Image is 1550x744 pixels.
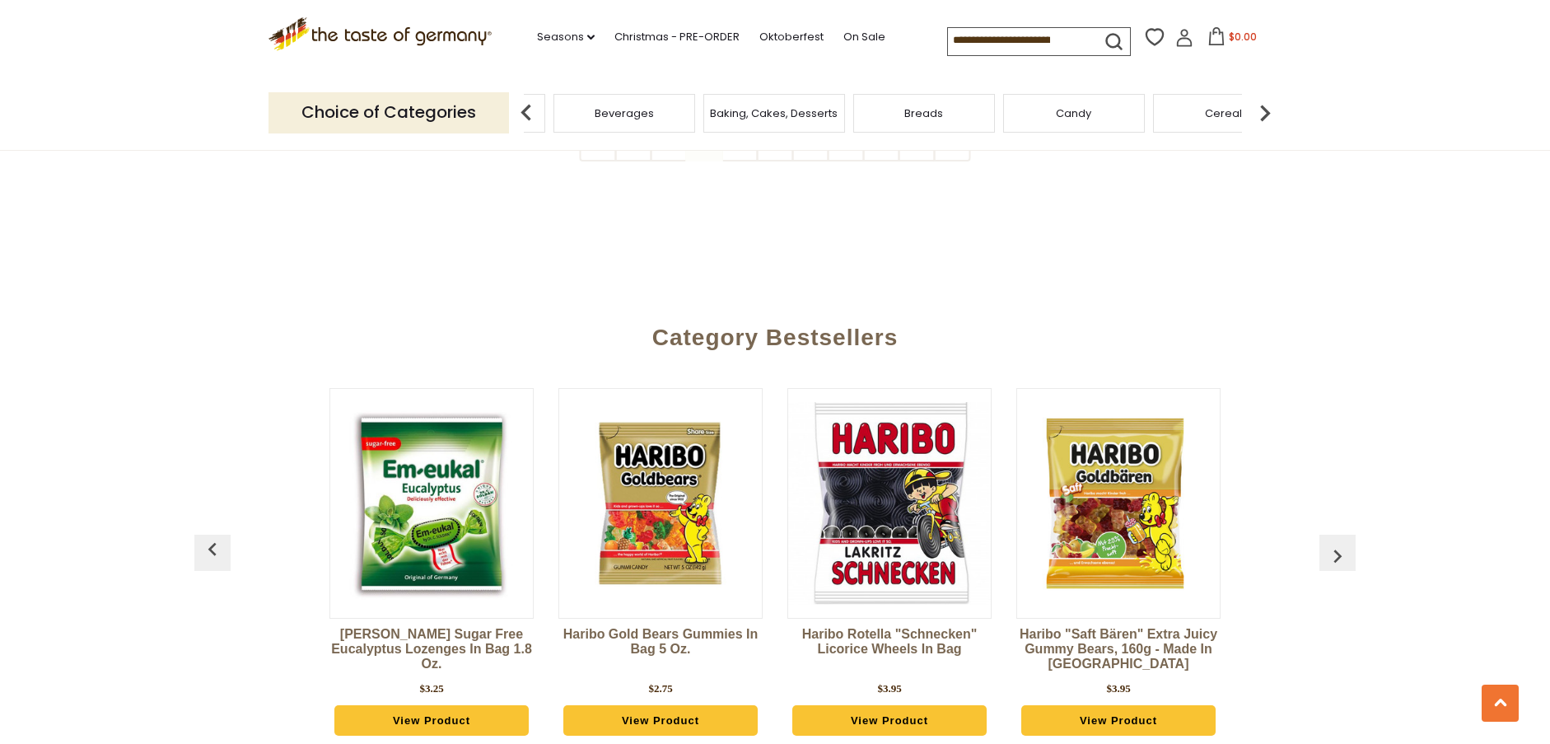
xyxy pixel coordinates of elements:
p: Choice of Categories [268,92,509,133]
a: Baking, Cakes, Desserts [710,107,838,119]
a: View Product [334,705,529,737]
a: View Product [563,705,758,737]
a: Christmas - PRE-ORDER [614,28,740,46]
a: View Product [792,705,987,737]
img: next arrow [1249,96,1282,129]
img: Haribo Rotella [788,402,991,605]
button: $0.00 [1197,27,1267,52]
a: [PERSON_NAME] Sugar Free Eucalyptus Lozenges in Bag 1.8 oz. [329,627,534,676]
img: previous arrow [510,96,543,129]
div: Category Bestsellers [203,300,1347,367]
a: Haribo Gold Bears Gummies in Bag 5 oz. [558,627,763,676]
div: $3.95 [877,681,901,697]
a: Oktoberfest [759,28,824,46]
a: Haribo Rotella "Schnecken" Licorice Wheels in Bag [787,627,992,676]
img: Haribo [1017,402,1220,605]
div: $3.25 [419,681,443,697]
a: Haribo "Saft Bären" Extra Juicy Gummy Bears, 160g - Made in [GEOGRAPHIC_DATA] [1016,627,1221,676]
a: Cereal [1205,107,1242,119]
a: Breads [904,107,943,119]
a: View Product [1021,705,1216,737]
a: Beverages [595,107,654,119]
a: Seasons [537,28,595,46]
div: $3.95 [1106,681,1130,697]
img: previous arrow [199,536,226,563]
div: $2.75 [648,681,672,697]
span: $0.00 [1229,30,1257,44]
img: previous arrow [1324,543,1351,569]
a: Candy [1056,107,1091,119]
img: Dr. Soldan Sugar Free Eucalyptus Lozenges in Bag 1.8 oz. [330,402,533,605]
img: Haribo Gold Bears Gummies in Bag 5 oz. [559,402,762,605]
a: On Sale [843,28,885,46]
